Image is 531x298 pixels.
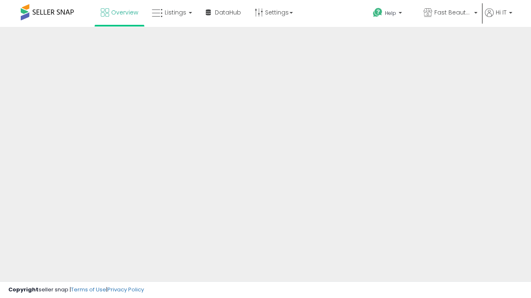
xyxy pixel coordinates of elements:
[496,8,507,17] span: Hi IT
[373,7,383,18] i: Get Help
[107,286,144,293] a: Privacy Policy
[111,8,138,17] span: Overview
[8,286,144,294] div: seller snap | |
[71,286,106,293] a: Terms of Use
[385,10,396,17] span: Help
[215,8,241,17] span: DataHub
[165,8,186,17] span: Listings
[485,8,512,27] a: Hi IT
[366,1,416,27] a: Help
[8,286,39,293] strong: Copyright
[434,8,472,17] span: Fast Beauty ([GEOGRAPHIC_DATA])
